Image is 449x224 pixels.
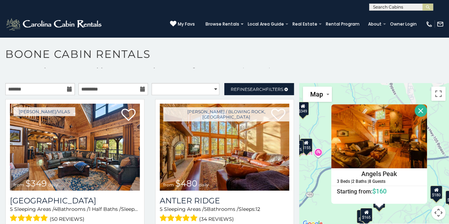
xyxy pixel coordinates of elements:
[163,182,174,187] span: from
[10,104,140,191] a: Diamond Creek Lodge from $349 daily
[199,182,209,187] span: daily
[224,83,294,95] a: RefineSearchFilters
[50,214,84,224] span: (50 reviews)
[10,196,140,206] h3: Diamond Creek Lodge
[160,206,163,212] span: 5
[430,186,442,199] div: $180
[300,138,312,152] div: $155
[160,206,290,224] div: Sleeping Areas / Bathrooms / Sleeps:
[175,178,197,189] span: $480
[332,187,427,195] h6: Starting from:
[89,206,121,212] span: 1 Half Baths /
[415,104,427,117] button: Close
[10,196,140,206] a: [GEOGRAPHIC_DATA]
[13,107,75,116] a: [PERSON_NAME]/Vilas
[160,104,290,191] a: Antler Ridge from $480 daily
[10,206,13,212] span: 5
[310,91,323,98] span: Map
[202,19,243,29] a: Browse Rentals
[121,108,136,123] a: Add to favorites
[26,178,47,189] span: $349
[244,19,288,29] a: Local Area Guide
[247,87,266,92] span: Search
[160,104,290,191] img: Antler Ridge
[231,87,283,92] span: Refine Filters
[138,206,143,212] span: 12
[297,102,309,115] div: $349
[163,107,290,121] a: [PERSON_NAME] / Blowing Rock, [GEOGRAPHIC_DATA]
[48,182,58,187] span: daily
[337,179,352,184] h5: 3 Beds |
[431,87,445,101] button: Toggle fullscreen view
[431,206,445,220] button: Map camera controls
[360,208,372,221] div: $165
[365,19,385,29] a: About
[160,196,290,206] a: Antler Ridge
[256,206,260,212] span: 12
[387,19,420,29] a: Owner Login
[13,182,24,187] span: from
[357,210,369,223] div: $180
[303,87,332,102] button: Change map style
[322,19,363,29] a: Rental Program
[331,104,427,168] img: Angels Peak
[54,206,57,212] span: 4
[352,179,369,184] h5: 2 Baths |
[331,168,427,195] a: Angels Peak 3 Beds | 2 Baths | 8 Guests Starting from:$160
[372,187,387,195] span: $160
[204,206,207,212] span: 5
[332,169,427,179] h4: Angels Peak
[10,104,140,191] img: Diamond Creek Lodge
[178,21,195,27] span: My Favs
[10,206,140,224] div: Sleeping Areas / Bathrooms / Sleeps:
[289,19,321,29] a: Real Estate
[199,214,234,224] span: (34 reviews)
[426,21,433,28] img: phone-regular-white.png
[369,179,385,184] h5: 8 Guests
[170,21,195,28] a: My Favs
[437,21,444,28] img: mail-regular-white.png
[5,17,104,31] img: White-1-2.png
